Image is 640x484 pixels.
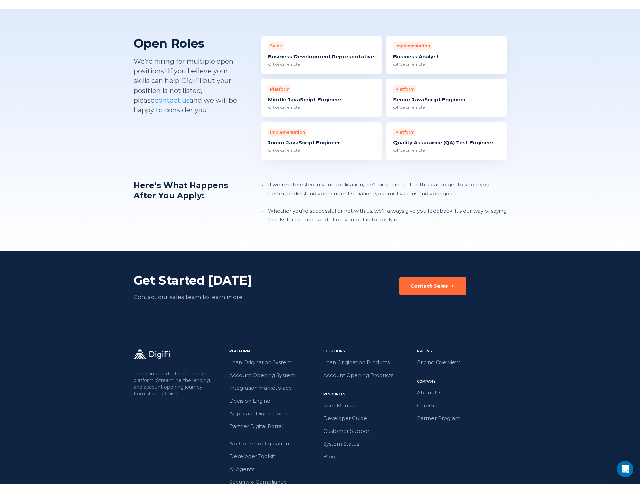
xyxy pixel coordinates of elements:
li: If we’re interested in your application, we’ll kick things off with a call to get to know you bet... [267,180,507,198]
a: Integration Marketplace [229,384,319,392]
div: Contact Sales [410,283,448,289]
div: Platform [268,85,291,93]
a: About Us [417,388,507,397]
a: Partner Digital Portal [229,422,319,431]
div: Office or remote [393,104,500,110]
div: Platform [229,349,319,354]
a: Loan Origination Products [323,358,413,367]
div: Open Intercom Messenger [617,461,633,477]
div: Quality Assurance (QA) Test Engineer [393,139,500,146]
a: Developer Guide [323,414,413,423]
a: Account Opening System [229,371,319,380]
div: Platform [393,85,416,93]
a: Applicant Digital Portal [229,409,319,418]
div: Sales [268,42,284,50]
h3: Here’s what happens after you apply: [134,180,241,224]
a: Contact Sales [399,277,466,302]
div: Implementation [268,129,307,136]
div: Get Started [DATE] [134,273,283,288]
a: Partner Program [417,414,507,423]
a: Customer Support [323,427,413,436]
div: Senior JavaScript Engineer [393,96,500,103]
a: Loan Origination System [229,358,319,367]
a: No-Code Configuration [229,439,319,448]
div: Office or remote [393,147,500,153]
div: Office or remote [268,104,375,110]
a: Developer Toolkit [229,452,319,461]
div: Solutions [323,349,413,354]
div: Pricing [417,349,507,354]
a: Account Opening Products [323,371,413,380]
div: Contact our sales team to learn more. [134,292,283,302]
a: AI Agents [229,465,319,474]
p: We’re hiring for multiple open positions! If you believe your skills can help DigiFi but your pos... [134,57,241,115]
div: Office or remote [268,147,375,153]
a: User Manual [323,401,413,410]
div: Middle JavaScript Engineer [268,96,375,103]
button: Contact Sales [399,277,466,295]
div: Junior JavaScript Engineer [268,139,375,146]
div: Office or remote [268,61,375,67]
a: Blog [323,452,413,461]
li: Whether you’re successful or not with us, we’ll always give you feedback. It’s our way of saying ... [267,207,507,224]
a: System Status [323,440,413,448]
div: Business Analyst [393,53,500,60]
div: Implementation [393,42,432,50]
p: The all-in-one digital origination platform. Streamline the lending and account opening journey f... [134,370,212,397]
a: Pricing Overview [417,358,507,367]
div: Platform [393,129,416,136]
a: Careers [417,401,507,410]
div: Company [417,379,507,384]
a: contact us [155,96,190,104]
h2: Open Roles [134,36,241,51]
div: Resources [323,392,413,397]
div: Business Development Representative [268,53,375,60]
a: Decision Engine [229,396,319,405]
div: Office or remote [393,61,500,67]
